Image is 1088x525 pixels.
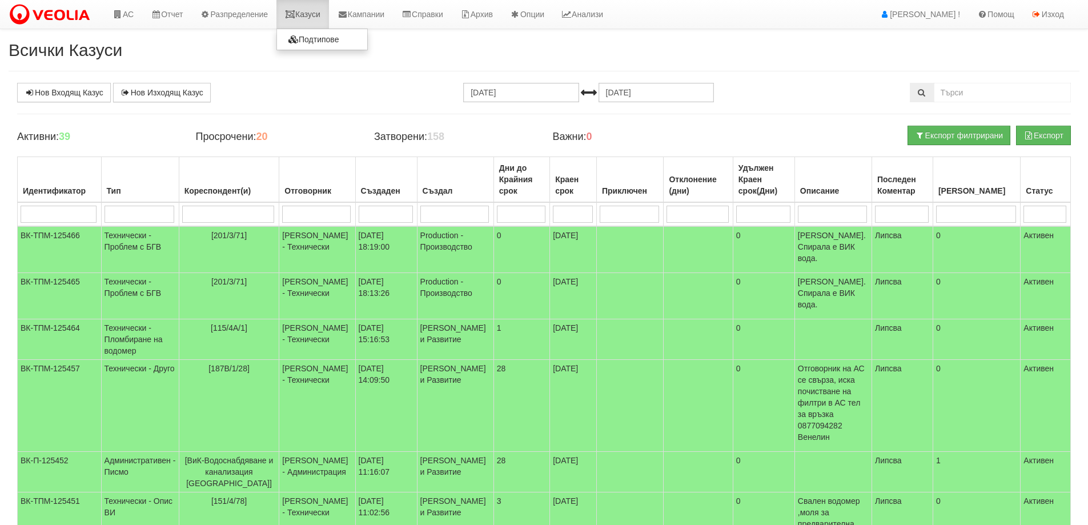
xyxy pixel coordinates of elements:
td: Технически - Пломбиране на водомер [101,319,179,360]
div: Създал [420,183,491,199]
span: Липсва [875,364,902,373]
span: [ВиК-Водоснабдяване и канализация [GEOGRAPHIC_DATA]] [185,456,274,488]
td: Production - Производство [417,226,493,273]
div: Дни до Крайния срок [497,160,547,199]
span: Липсва [875,496,902,506]
th: Кореспондент(и): No sort applied, activate to apply an ascending sort [179,157,279,203]
p: Отговорник на АС се свърза, иска почистване на филтри в АС тел за връзка 0877094282 Венелин [798,363,869,443]
td: [PERSON_NAME] и Развитие [417,319,493,360]
td: [DATE] 18:13:26 [355,273,417,319]
span: 3 [497,496,501,506]
td: [DATE] [550,452,597,492]
div: Удължен Краен срок(Дни) [736,160,792,199]
div: Отклонение (дни) [667,171,729,199]
td: ВК-ТПМ-125466 [18,226,102,273]
td: [DATE] [550,273,597,319]
button: Експорт филтрирани [908,126,1010,145]
span: [151/4/78] [211,496,247,506]
td: Активен [1021,452,1071,492]
h2: Всички Казуси [9,41,1079,59]
p: [PERSON_NAME].Спирала е ВИК вода. [798,276,869,310]
a: Подтипове [277,32,367,47]
th: Създал: No sort applied, activate to apply an ascending sort [417,157,493,203]
td: [DATE] [550,360,597,452]
input: Търсене по Идентификатор, Бл/Вх/Ап, Тип, Описание, Моб. Номер, Имейл, Файл, Коментар, [934,83,1071,102]
td: 0 [733,273,794,319]
th: Приключен: No sort applied, activate to apply an ascending sort [596,157,663,203]
b: 39 [59,131,70,142]
td: Активен [1021,273,1071,319]
td: [DATE] [550,226,597,273]
th: Тип: No sort applied, activate to apply an ascending sort [101,157,179,203]
th: Идентификатор: No sort applied, activate to apply an ascending sort [18,157,102,203]
td: 0 [933,360,1020,452]
h4: Затворени: [374,131,535,143]
td: 0 [933,319,1020,360]
td: [DATE] 11:16:07 [355,452,417,492]
h4: Просрочени: [195,131,356,143]
td: Активен [1021,319,1071,360]
td: Активен [1021,226,1071,273]
b: 158 [427,131,444,142]
th: Отклонение (дни): No sort applied, activate to apply an ascending sort [664,157,733,203]
p: [PERSON_NAME].Спирала е ВИК вода. [798,230,869,264]
span: [115/4А/1] [211,323,247,332]
td: ВК-ТПМ-125464 [18,319,102,360]
td: 0 [933,273,1020,319]
td: [PERSON_NAME] - Технически [279,319,355,360]
a: Нов Входящ Казус [17,83,111,102]
td: 0 [733,360,794,452]
td: [DATE] [550,319,597,360]
td: ВК-ТПМ-125465 [18,273,102,319]
a: Нов Изходящ Казус [113,83,211,102]
td: 0 [933,226,1020,273]
td: Технически - Проблем с БГВ [101,273,179,319]
div: Краен срок [553,171,593,199]
b: 20 [256,131,267,142]
td: 0 [733,452,794,492]
td: [PERSON_NAME] и Развитие [417,360,493,452]
span: [187В/1/28] [208,364,250,373]
span: [201/3/71] [211,231,247,240]
th: Статус: No sort applied, activate to apply an ascending sort [1021,157,1071,203]
td: [DATE] 18:19:00 [355,226,417,273]
div: Описание [798,183,869,199]
span: 0 [497,277,501,286]
span: Липсва [875,323,902,332]
span: Липсва [875,277,902,286]
div: Статус [1023,183,1067,199]
span: 1 [497,323,501,332]
td: Технически - Друго [101,360,179,452]
div: Идентификатор [21,183,98,199]
span: [201/3/71] [211,277,247,286]
th: Отговорник: No sort applied, activate to apply an ascending sort [279,157,355,203]
div: Приключен [600,183,660,199]
td: ВК-ТПМ-125457 [18,360,102,452]
h4: Активни: [17,131,178,143]
th: Краен срок: No sort applied, activate to apply an ascending sort [550,157,597,203]
img: VeoliaLogo.png [9,3,95,27]
td: Административен - Писмо [101,452,179,492]
div: Кореспондент(и) [182,183,276,199]
span: 0 [497,231,501,240]
td: [PERSON_NAME] - Администрация [279,452,355,492]
td: [PERSON_NAME] - Технически [279,273,355,319]
td: [DATE] 14:09:50 [355,360,417,452]
h4: Важни: [552,131,713,143]
th: Последен Коментар: No sort applied, activate to apply an ascending sort [872,157,933,203]
td: 1 [933,452,1020,492]
td: 0 [733,226,794,273]
div: Тип [105,183,176,199]
td: Активен [1021,360,1071,452]
button: Експорт [1016,126,1071,145]
div: Създаден [359,183,414,199]
td: [PERSON_NAME] - Технически [279,360,355,452]
b: 0 [587,131,592,142]
th: Описание: No sort applied, activate to apply an ascending sort [794,157,872,203]
span: Липсва [875,231,902,240]
span: 28 [497,456,506,465]
td: [DATE] 15:16:53 [355,319,417,360]
div: [PERSON_NAME] [936,183,1017,199]
th: Удължен Краен срок(Дни): No sort applied, activate to apply an ascending sort [733,157,794,203]
td: [PERSON_NAME] и Развитие [417,452,493,492]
